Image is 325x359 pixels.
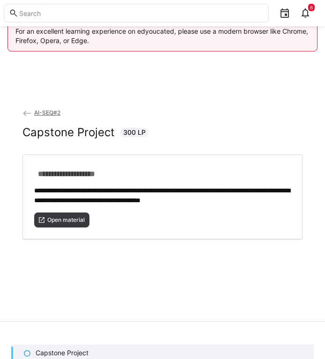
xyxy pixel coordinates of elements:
[34,212,89,227] button: Open material
[15,27,310,45] p: For an excellent learning experience on edyoucated, please use a modern browser like Chrome, Fire...
[46,216,86,224] span: Open material
[22,125,115,139] h2: Capstone Project
[123,128,146,137] span: 300 LP
[310,5,313,10] span: 6
[36,348,89,358] p: Capstone Project
[22,109,60,116] a: AI-SEQ#2
[18,9,264,17] input: Search
[34,109,60,116] span: AI-SEQ#2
